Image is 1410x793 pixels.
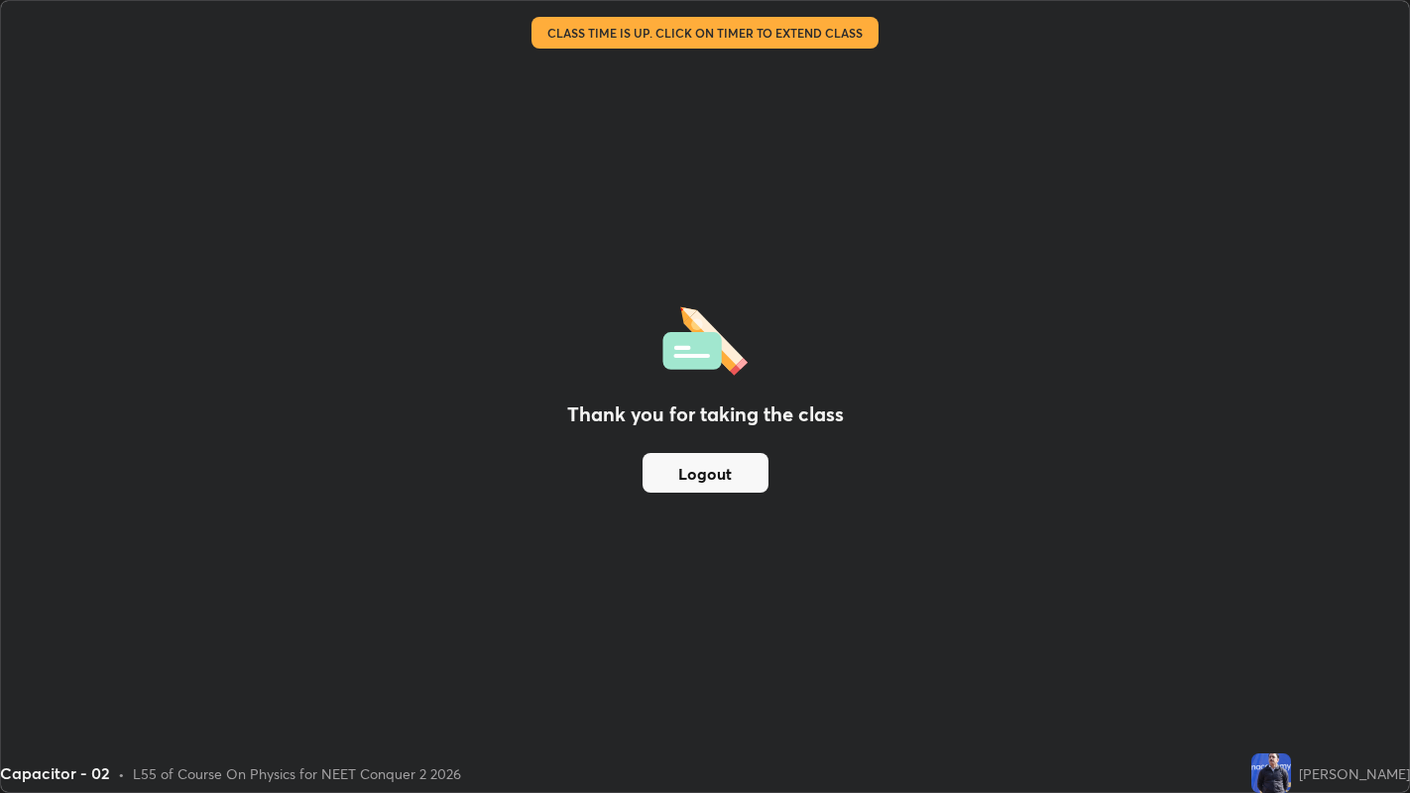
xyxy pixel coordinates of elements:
[1251,753,1291,793] img: 0fac2fe1a61b44c9b83749fbfb6ae1ce.jpg
[643,453,768,493] button: Logout
[118,763,125,784] div: •
[133,763,461,784] div: L55 of Course On Physics for NEET Conquer 2 2026
[1299,763,1410,784] div: [PERSON_NAME]
[662,300,748,376] img: offlineFeedback.1438e8b3.svg
[567,399,844,429] h2: Thank you for taking the class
